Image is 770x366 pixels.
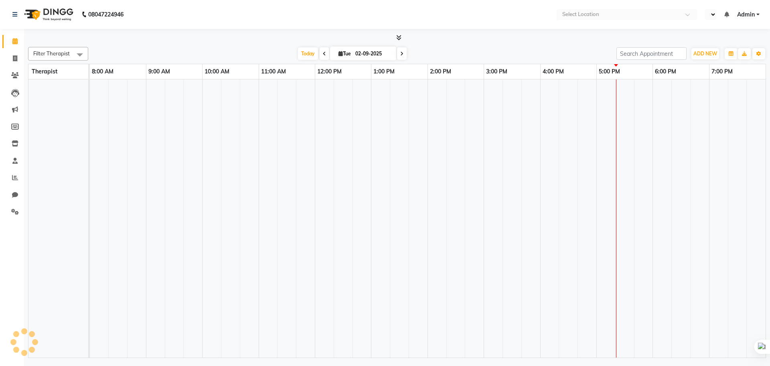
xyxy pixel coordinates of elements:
a: 1:00 PM [371,66,397,77]
div: Select Location [562,10,599,18]
span: Therapist [32,68,57,75]
button: ADD NEW [691,48,719,59]
input: 2025-09-02 [353,48,393,60]
input: Search Appointment [616,47,687,60]
span: Admin [737,10,755,19]
span: Tue [336,51,353,57]
a: 11:00 AM [259,66,288,77]
a: 6:00 PM [653,66,678,77]
b: 08047224946 [88,3,124,26]
a: 4:00 PM [541,66,566,77]
span: Filter Therapist [33,50,70,57]
a: 10:00 AM [203,66,231,77]
a: 5:00 PM [597,66,622,77]
a: 2:00 PM [428,66,453,77]
img: logo [20,3,75,26]
a: 3:00 PM [484,66,509,77]
a: 7:00 PM [709,66,735,77]
a: 12:00 PM [315,66,344,77]
span: Today [298,47,318,60]
a: 8:00 AM [90,66,115,77]
span: ADD NEW [693,51,717,57]
a: 9:00 AM [146,66,172,77]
